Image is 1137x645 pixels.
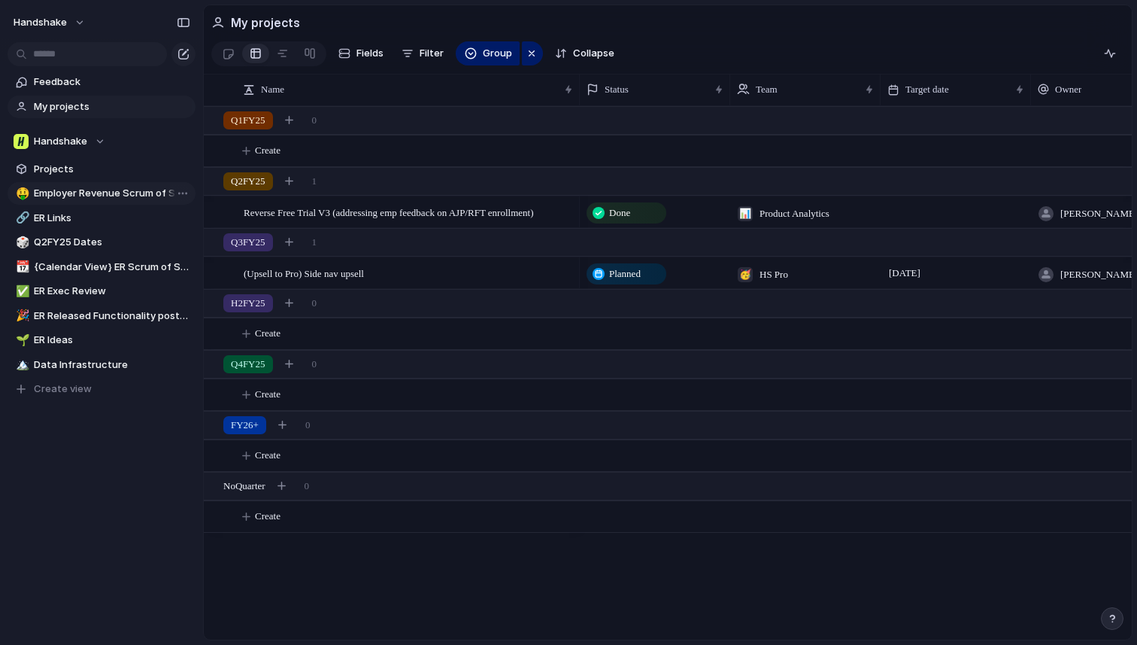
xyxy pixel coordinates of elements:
div: 🔗 [16,209,26,227]
div: 🤑 [16,185,26,202]
span: H2FY25 [231,296,265,311]
span: Create [255,387,280,402]
span: Handshake [34,134,87,149]
span: Target date [905,82,949,97]
button: 🎉 [14,309,29,324]
span: Q2FY25 [231,174,265,189]
span: Group [483,46,512,61]
button: 🤑 [14,186,29,201]
span: Create [255,143,280,158]
span: ER Exec Review [34,284,190,299]
span: [DATE] [885,264,924,282]
span: 0 [305,418,311,433]
span: 0 [312,113,317,128]
button: 🎲 [14,235,29,250]
button: ✅ [14,284,29,299]
a: My projects [8,96,196,118]
span: Owner [1055,82,1081,97]
span: Q4FY25 [231,357,265,372]
div: 🏔️ [16,356,26,373]
span: 0 [312,296,317,311]
span: Q3FY25 [231,235,265,250]
a: 📆{Calendar View} ER Scrum of Scrum [8,256,196,278]
span: Collapse [573,46,614,61]
button: Filter [396,41,450,65]
a: Feedback [8,71,196,93]
span: HS Pro [760,267,788,282]
div: 📊 [738,206,753,221]
span: 0 [312,357,317,372]
span: Create [255,326,280,341]
span: 0 [305,479,310,494]
a: 🌱ER Ideas [8,329,196,351]
a: 🎲Q2FY25 Dates [8,231,196,254]
span: {Calendar View} ER Scrum of Scrum [34,260,190,275]
span: My projects [34,99,190,114]
span: FY26+ [231,418,259,433]
a: 🔗ER Links [8,207,196,230]
button: 📆 [14,260,29,275]
span: ER Ideas [34,333,190,348]
span: Planned [609,266,641,281]
button: Handshake [7,11,93,35]
a: Projects [8,158,196,181]
div: 🥳 [738,267,753,282]
div: 🎲 [16,234,26,251]
span: Create [255,448,280,463]
button: Handshake [8,130,196,153]
span: Q1FY25 [231,113,265,128]
div: ✅ [16,283,26,300]
span: Done [609,205,630,221]
button: 🔗 [14,211,29,226]
h2: My projects [231,14,300,32]
a: 🎉ER Released Functionality post [DATE] [8,305,196,327]
span: Team [756,82,778,97]
span: (Upsell to Pro) Side nav upsell [244,264,364,281]
span: ER Released Functionality post [DATE] [34,309,190,324]
a: 🤑Employer Revenue Scrum of Scrum [8,182,196,205]
span: Fields [356,46,384,61]
button: 🏔️ [14,357,29,373]
span: Filter [420,46,444,61]
span: 1 [312,235,317,250]
div: 🎉 [16,307,26,324]
button: Collapse [549,41,620,65]
div: 🌱 [16,332,26,349]
span: Reverse Free Trial V3 (addressing emp feedback on AJP/RFT enrollment) [244,203,534,221]
button: Group [456,41,520,65]
span: Create view [34,382,92,397]
div: 📆 [16,258,26,275]
span: Handshake [14,15,67,30]
span: No Quarter [223,479,265,494]
span: Product Analytics [760,206,829,221]
span: Status [605,82,629,97]
span: Employer Revenue Scrum of Scrum [34,186,190,201]
span: Name [261,82,284,97]
span: Create [255,509,280,524]
a: ✅ER Exec Review [8,280,196,303]
a: 🏔️Data Infrastructure [8,354,196,376]
button: 🌱 [14,333,29,348]
span: Q2FY25 Dates [34,235,190,250]
span: Feedback [34,75,190,90]
span: ER Links [34,211,190,226]
button: Fields [332,41,390,65]
span: Data Infrastructure [34,357,190,373]
button: Create view [8,378,196,400]
span: 1 [312,174,317,189]
span: Projects [34,162,190,177]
